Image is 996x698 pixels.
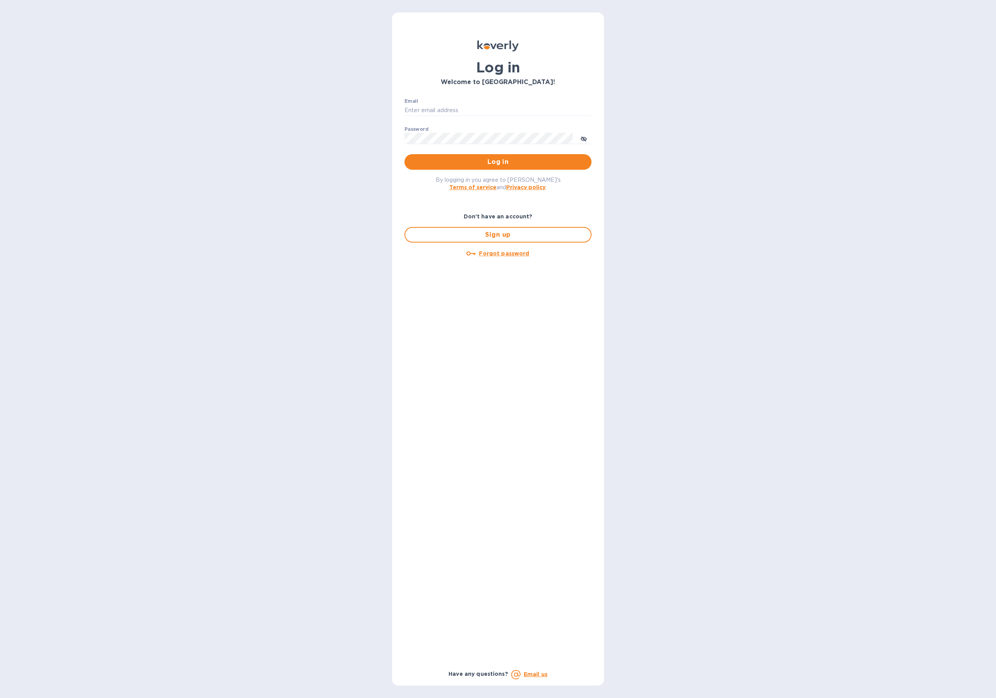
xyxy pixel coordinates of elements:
label: Email [404,99,418,104]
button: Sign up [404,227,592,243]
a: Privacy policy [506,184,546,190]
img: Koverly [477,40,519,51]
a: Terms of service [449,184,496,190]
button: Log in [404,154,592,170]
b: Have any questions? [449,671,508,677]
label: Password [404,127,428,132]
h1: Log in [404,59,592,76]
input: Enter email address [404,105,592,116]
a: Email us [524,671,547,677]
b: Don't have an account? [464,213,533,220]
u: Forgot password [479,250,529,257]
button: toggle password visibility [576,130,592,146]
h3: Welcome to [GEOGRAPHIC_DATA]! [404,79,592,86]
span: By logging in you agree to [PERSON_NAME]'s and . [436,177,561,190]
span: Sign up [411,230,585,239]
span: Log in [411,157,585,167]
